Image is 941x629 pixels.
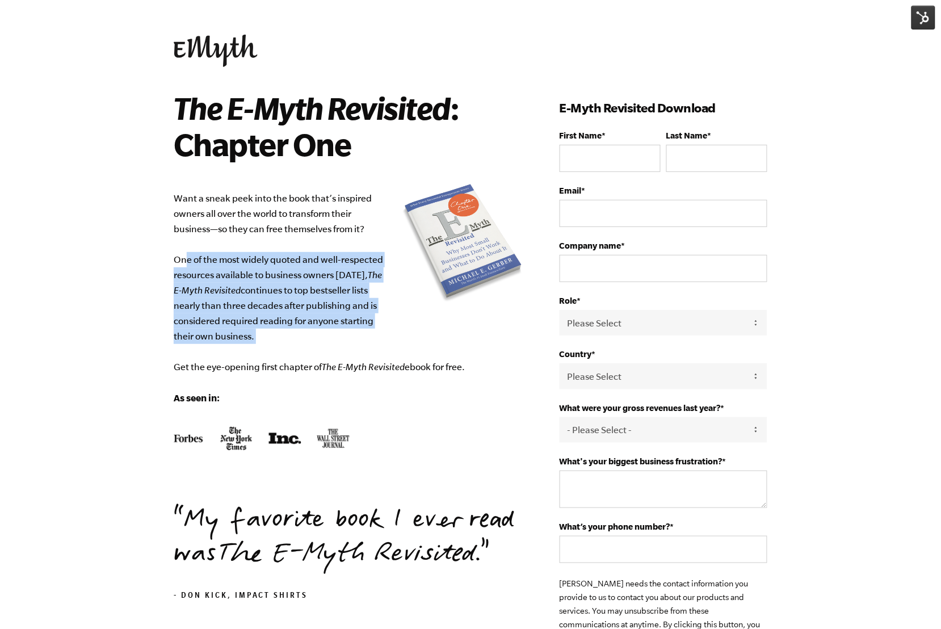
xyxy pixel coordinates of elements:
img: e-myth revisited book summary [401,181,526,308]
iframe: Chat Widget [688,547,941,629]
em: The E-Myth Revisited [216,537,474,575]
h6: - Don Kick, Impact Shirts [174,591,526,602]
span: What's your biggest business frustration? [560,456,722,466]
img: HubSpot Tools Menu Toggle [911,6,935,30]
span: What were your gross revenues last year? [560,403,721,413]
span: Last Name [666,131,708,140]
span: Role [560,296,577,305]
i: The E-Myth Revisited [174,90,450,125]
h3: E-Myth Revisited Download [560,99,767,117]
p: Want a sneak peek into the book that’s inspired owners all over the world to transform their busi... [174,191,526,406]
img: E-Myth-Revisited-Book [174,426,350,451]
img: EMyth [174,35,258,67]
span: Company name [560,241,621,250]
i: The E-Myth Revisited [322,362,405,372]
span: Country [560,349,592,359]
h2: : Chapter One [174,90,509,162]
span: First Name [560,131,602,140]
strong: As seen in: [174,392,220,403]
p: My favorite book I ever read was . [174,505,526,573]
i: The E-Myth Revisited [174,270,382,295]
span: Email [560,186,582,195]
span: What’s your phone number? [560,522,670,531]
